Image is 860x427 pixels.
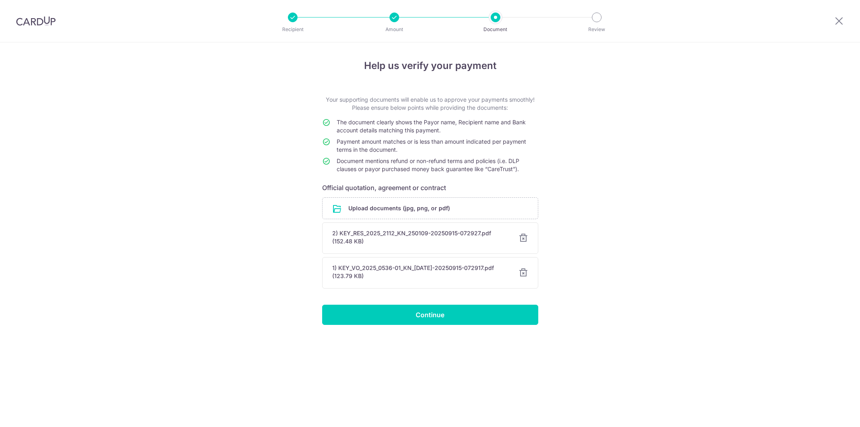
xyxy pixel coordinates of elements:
[332,264,509,280] div: 1) KEY_VO_2025_0536-01_KN_[DATE]-20250915-072917.pdf (123.79 KB)
[322,96,538,112] p: Your supporting documents will enable us to approve your payments smoothly! Please ensure below p...
[337,157,519,172] span: Document mentions refund or non-refund terms and policies (i.e. DLP clauses or payor purchased mo...
[322,59,538,73] h4: Help us verify your payment
[263,25,323,33] p: Recipient
[332,229,509,245] div: 2) KEY_RES_2025_2112_KN_250109-20250915-072927.pdf (152.48 KB)
[337,138,526,153] span: Payment amount matches or is less than amount indicated per payment terms in the document.
[16,16,56,26] img: CardUp
[322,305,538,325] input: Continue
[322,197,538,219] div: Upload documents (jpg, png, or pdf)
[567,25,627,33] p: Review
[322,183,538,193] h6: Official quotation, agreement or contract
[808,403,852,423] iframe: Opens a widget where you can find more information
[364,25,424,33] p: Amount
[466,25,525,33] p: Document
[337,119,526,134] span: The document clearly shows the Payor name, Recipient name and Bank account details matching this ...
